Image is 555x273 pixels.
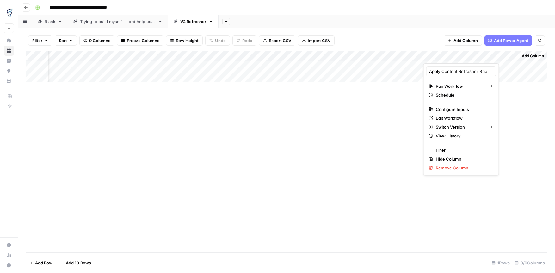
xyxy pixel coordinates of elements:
span: Import CSV [308,37,330,44]
span: Switch Version [436,124,485,130]
button: 9 Columns [79,35,114,46]
span: Add Row [35,260,52,266]
button: Add Column [444,35,482,46]
span: Edit Workflow [436,115,491,121]
button: Row Height [166,35,203,46]
span: Sort [59,37,67,44]
a: Your Data [4,76,14,86]
span: Export CSV [269,37,291,44]
button: Export CSV [259,35,295,46]
div: Blank [45,18,55,25]
a: Opportunities [4,66,14,76]
button: Filter [28,35,52,46]
span: Run Workflow [436,83,485,89]
div: 1 Rows [489,258,512,268]
img: TDI Content Team Logo [4,7,15,19]
button: Add Power Agent [484,35,532,46]
span: Row Height [176,37,199,44]
a: Home [4,35,14,46]
span: Schedule [436,92,491,98]
div: Trying to build myself - Lord help us all [80,18,156,25]
a: Insights [4,56,14,66]
span: Add Column [453,37,478,44]
span: Filter [436,147,491,153]
a: V2 Refresher [168,15,219,28]
span: 9 Columns [89,37,110,44]
span: Remove Column [436,165,491,171]
button: Sort [55,35,77,46]
span: Add Column [522,53,544,59]
button: Undo [205,35,230,46]
span: View History [436,133,491,139]
button: Help + Support [4,260,14,270]
a: Trying to build myself - Lord help us all [68,15,168,28]
button: Add Row [26,258,56,268]
span: Redo [242,37,252,44]
span: Configure Inputs [436,106,491,112]
a: Settings [4,240,14,250]
span: Undo [215,37,226,44]
a: Browse [4,46,14,56]
button: Workspace: TDI Content Team [4,5,14,21]
button: Add Column [514,52,546,60]
div: V2 Refresher [180,18,206,25]
span: Hide Column [436,156,491,162]
a: Usage [4,250,14,260]
span: Add 10 Rows [66,260,91,266]
div: 9/9 Columns [512,258,547,268]
span: Freeze Columns [127,37,159,44]
button: Freeze Columns [117,35,163,46]
span: Filter [32,37,42,44]
button: Redo [232,35,256,46]
span: Add Power Agent [494,37,528,44]
button: Add 10 Rows [56,258,95,268]
a: Blank [32,15,68,28]
button: Import CSV [298,35,335,46]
